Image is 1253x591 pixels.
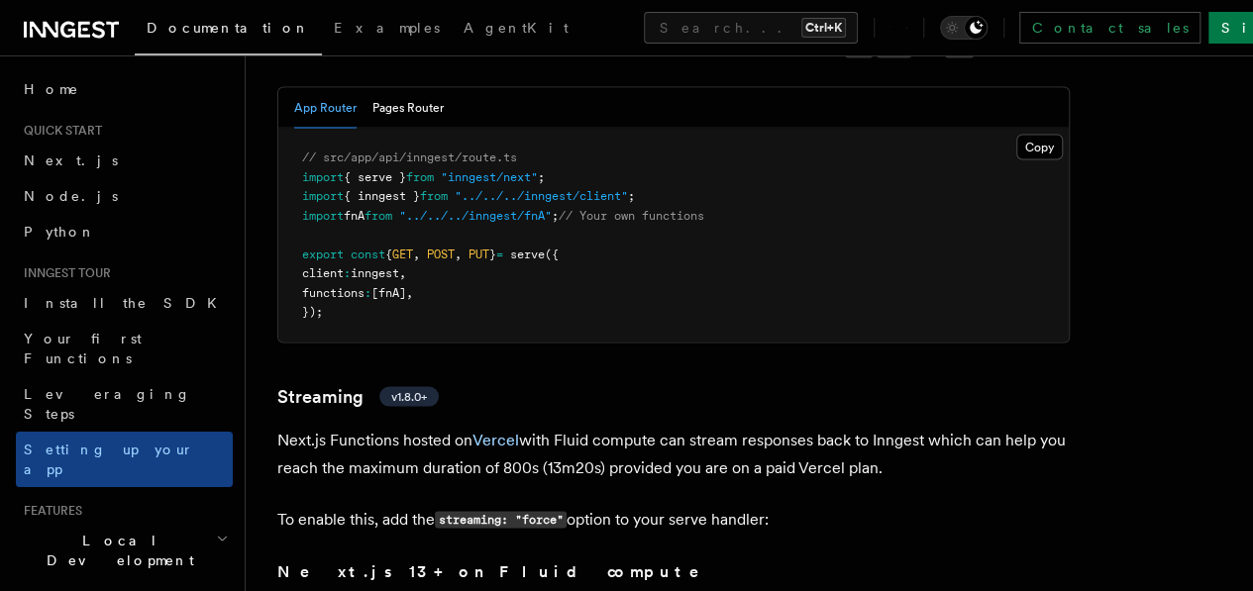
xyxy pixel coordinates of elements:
span: Install the SDK [24,295,229,311]
a: Node.js [16,178,233,214]
span: serve [510,246,545,260]
span: , [413,246,420,260]
span: Features [16,503,82,519]
span: inngest [351,265,399,279]
a: Documentation [135,6,322,55]
span: POST [427,246,455,260]
span: "../../../inngest/client" [455,188,628,202]
span: : [365,285,371,299]
span: export [302,246,344,260]
span: // src/app/api/inngest/route.ts [302,149,517,163]
span: functions [302,285,365,299]
p: Next.js Functions hosted on with Fluid compute can stream responses back to Inngest which can hel... [277,426,1070,481]
span: "inngest/next" [441,169,538,183]
span: Leveraging Steps [24,386,191,422]
span: from [406,169,434,183]
span: const [351,246,385,260]
span: [fnA] [371,285,406,299]
span: ; [628,188,635,202]
span: PUT [469,246,489,260]
span: import [302,188,344,202]
span: , [455,246,462,260]
button: Toggle dark mode [940,16,988,40]
a: Vercel [472,430,519,448]
code: PUT [945,41,973,57]
span: ; [538,169,545,183]
span: Your first Functions [24,331,142,366]
span: : [344,265,351,279]
span: Home [24,79,79,99]
span: Examples [334,20,440,36]
span: from [365,208,392,222]
a: Install the SDK [16,285,233,321]
button: App Router [294,87,357,128]
span: AgentKit [464,20,569,36]
a: Python [16,214,233,249]
span: fnA [344,208,365,222]
span: { [385,246,392,260]
a: Contact sales [1019,12,1201,44]
span: Setting up your app [24,442,194,477]
span: client [302,265,344,279]
a: Home [16,71,233,107]
a: Streamingv1.8.0+ [277,382,439,410]
span: Node.js [24,188,118,204]
code: POST [877,41,911,57]
span: Local Development [16,531,216,570]
span: Python [24,224,96,240]
code: streaming: "force" [435,511,567,528]
span: import [302,208,344,222]
button: Copy [1016,134,1063,159]
span: "../../../inngest/fnA" [399,208,552,222]
a: Leveraging Steps [16,376,233,432]
span: Documentation [147,20,310,36]
span: }); [302,304,323,318]
a: Next.js [16,143,233,178]
button: Local Development [16,523,233,578]
button: Pages Router [372,87,444,128]
strong: Next.js 13+ on Fluid compute [277,561,727,580]
a: AgentKit [452,6,580,53]
span: { serve } [344,169,406,183]
span: import [302,169,344,183]
span: , [399,265,406,279]
span: ; [552,208,559,222]
span: } [489,246,496,260]
a: Setting up your app [16,432,233,487]
p: To enable this, add the option to your serve handler: [277,505,1070,534]
span: , [406,285,413,299]
span: ({ [545,246,559,260]
a: Examples [322,6,452,53]
span: Inngest tour [16,265,111,281]
span: v1.8.0+ [391,388,427,404]
code: GET [845,41,873,57]
span: GET [392,246,413,260]
a: Your first Functions [16,321,233,376]
span: Quick start [16,123,102,139]
span: Next.js [24,152,118,168]
span: from [420,188,448,202]
kbd: Ctrl+K [801,18,846,38]
span: { inngest } [344,188,420,202]
button: Search...Ctrl+K [644,12,858,44]
span: = [496,246,503,260]
span: // Your own functions [559,208,704,222]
